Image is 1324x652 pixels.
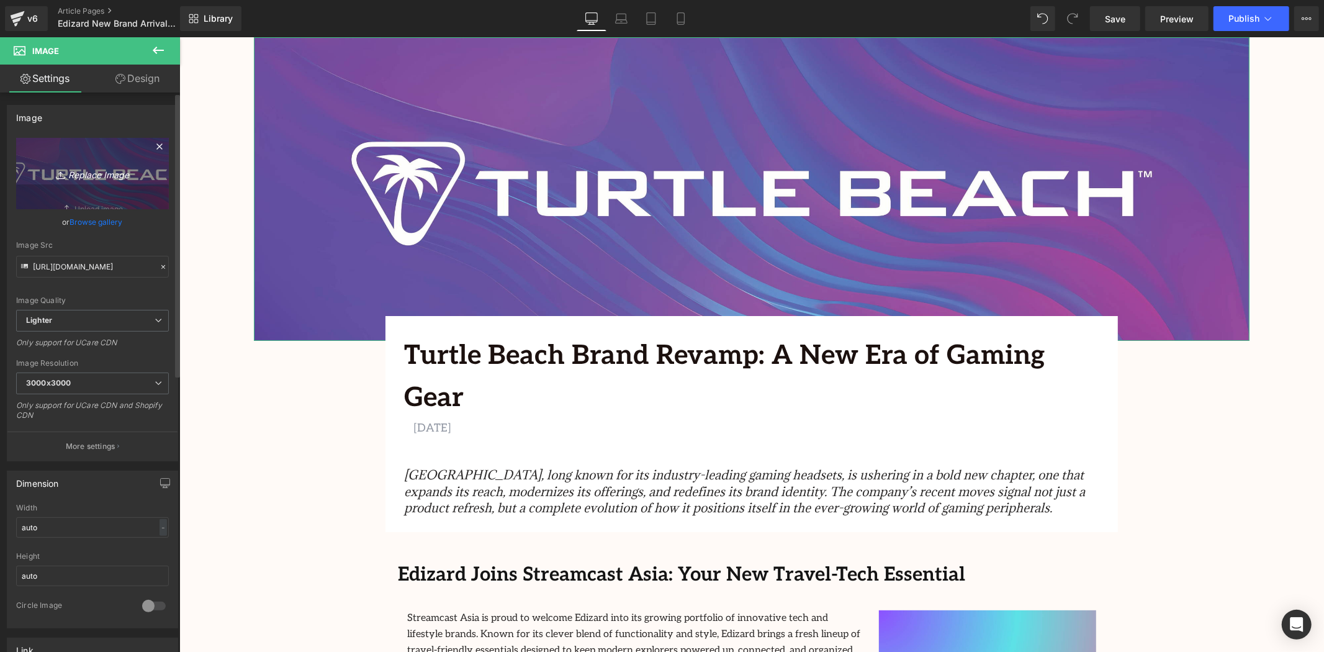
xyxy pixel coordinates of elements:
a: Tablet [636,6,666,31]
a: New Library [180,6,241,31]
button: Publish [1214,6,1289,31]
a: Mobile [666,6,696,31]
b: 3000x3000 [26,378,71,387]
i: [GEOGRAPHIC_DATA], long known for its industry-leading gaming headsets, is ushering in a bold new... [225,430,906,479]
button: More settings [7,432,178,461]
span: Edizard New Brand Arrival 2025 [58,19,177,29]
div: Height [16,552,169,561]
div: Circle Image [16,600,130,614]
div: Dimension [16,471,59,489]
input: auto [16,566,169,586]
p: More settings [66,441,115,452]
button: Undo [1030,6,1055,31]
div: - [160,519,167,536]
a: Design [92,65,182,93]
div: or [16,215,169,229]
a: Preview [1145,6,1209,31]
div: Image [16,106,42,123]
a: Laptop [606,6,636,31]
div: v6 [25,11,40,27]
div: Image Src [16,241,169,250]
strong: Edizard Joins Streamcast Asia: Your New Travel-Tech Essential [218,526,786,549]
div: Only support for UCare CDN [16,338,169,356]
div: Image Quality [16,296,169,305]
span: Preview [1160,12,1194,25]
div: Only support for UCare CDN and Shopify CDN [16,401,169,428]
a: v6 [5,6,48,31]
span: Publish [1228,14,1259,24]
div: Image Resolution [16,359,169,368]
div: Open Intercom Messenger [1282,610,1312,640]
a: Article Pages [58,6,200,16]
a: Browse gallery [70,211,123,233]
button: Redo [1060,6,1085,31]
p: [DATE] [234,383,911,401]
p: Streamcast Asia is proud to welcome Edizard into its growing portfolio of innovative tech and lif... [228,573,681,636]
b: Lighter [26,315,52,325]
input: Link [16,256,169,278]
i: Replace Image [43,166,142,181]
span: Image [32,46,59,56]
strong: Turtle Beach Brand Revamp: A New Era of Gaming Gear [225,302,865,378]
div: Width [16,504,169,512]
a: Desktop [577,6,606,31]
input: auto [16,517,169,538]
span: Library [204,13,233,24]
span: Save [1105,12,1125,25]
button: More [1294,6,1319,31]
